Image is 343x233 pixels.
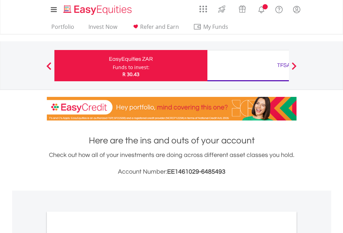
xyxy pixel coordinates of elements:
a: Home page [61,2,135,16]
a: My Profile [288,2,306,17]
span: Refer and Earn [140,23,179,31]
div: EasyEquities ZAR [59,54,203,64]
h3: Account Number: [47,167,297,177]
a: Invest Now [86,23,120,34]
div: Funds to invest: [113,64,149,71]
img: EasyEquities_Logo.png [62,4,135,16]
a: FAQ's and Support [270,2,288,16]
a: Vouchers [232,2,252,15]
a: Refer and Earn [129,23,182,34]
div: Check out how all of your investments are doing across different asset classes you hold. [47,150,297,177]
button: Previous [42,66,56,73]
h1: Here are the ins and outs of your account [47,134,297,147]
span: R 30.43 [122,71,139,77]
button: Next [287,66,301,73]
a: Portfolio [49,23,77,34]
span: EE1461029-6485493 [167,168,225,175]
img: thrive-v2.svg [216,3,228,15]
img: grid-menu-icon.svg [199,5,207,13]
span: My Funds [193,22,239,31]
a: AppsGrid [195,2,212,13]
a: Notifications [252,2,270,16]
img: EasyCredit Promotion Banner [47,97,297,120]
img: vouchers-v2.svg [237,3,248,15]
